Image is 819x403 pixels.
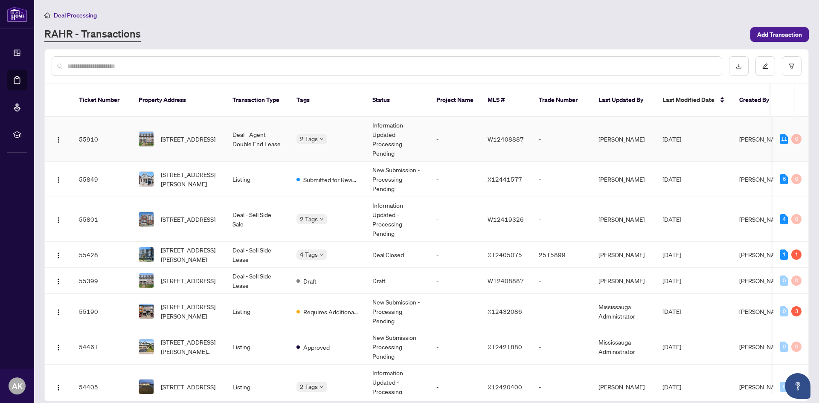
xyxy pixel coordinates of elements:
[319,217,324,221] span: down
[55,177,62,183] img: Logo
[161,170,219,188] span: [STREET_ADDRESS][PERSON_NAME]
[662,343,681,351] span: [DATE]
[303,307,359,316] span: Requires Additional Docs
[739,277,785,284] span: [PERSON_NAME]
[52,172,65,186] button: Logo
[303,276,317,286] span: Draft
[303,175,359,184] span: Submitted for Review
[729,56,749,76] button: download
[488,215,524,223] span: W12419326
[72,242,132,268] td: 55428
[366,197,430,242] td: Information Updated - Processing Pending
[791,275,802,286] div: 0
[72,117,132,162] td: 55910
[780,342,788,352] div: 0
[430,162,481,197] td: -
[791,134,802,144] div: 0
[303,342,330,352] span: Approved
[226,329,290,365] td: Listing
[782,56,802,76] button: filter
[780,134,788,144] div: 11
[656,84,732,117] th: Last Modified Date
[739,175,785,183] span: [PERSON_NAME]
[300,382,318,391] span: 2 Tags
[785,373,810,399] button: Open asap
[532,242,592,268] td: 2515899
[532,162,592,197] td: -
[791,306,802,316] div: 3
[366,84,430,117] th: Status
[366,242,430,268] td: Deal Closed
[161,276,215,285] span: [STREET_ADDRESS]
[55,384,62,391] img: Logo
[55,252,62,259] img: Logo
[44,27,141,42] a: RAHR - Transactions
[592,294,656,329] td: Mississauga Administrator
[791,174,802,184] div: 0
[780,174,788,184] div: 6
[662,251,681,258] span: [DATE]
[592,162,656,197] td: [PERSON_NAME]
[226,162,290,197] td: Listing
[72,294,132,329] td: 55190
[732,84,784,117] th: Created By
[430,242,481,268] td: -
[762,63,768,69] span: edit
[430,268,481,294] td: -
[662,135,681,143] span: [DATE]
[139,172,154,186] img: thumbnail-img
[488,251,522,258] span: X12405075
[662,383,681,391] span: [DATE]
[532,117,592,162] td: -
[662,277,681,284] span: [DATE]
[757,28,802,41] span: Add Transaction
[72,268,132,294] td: 55399
[319,137,324,141] span: down
[132,84,226,117] th: Property Address
[780,306,788,316] div: 0
[226,242,290,268] td: Deal - Sell Side Lease
[226,294,290,329] td: Listing
[52,248,65,261] button: Logo
[488,135,524,143] span: W12408887
[226,268,290,294] td: Deal - Sell Side Lease
[755,56,775,76] button: edit
[161,245,219,264] span: [STREET_ADDRESS][PERSON_NAME]
[592,84,656,117] th: Last Updated By
[161,134,215,144] span: [STREET_ADDRESS]
[430,197,481,242] td: -
[139,273,154,288] img: thumbnail-img
[44,12,50,18] span: home
[366,329,430,365] td: New Submission - Processing Pending
[366,117,430,162] td: Information Updated - Processing Pending
[488,307,522,315] span: X12432086
[139,380,154,394] img: thumbnail-img
[488,175,522,183] span: X12441577
[592,117,656,162] td: [PERSON_NAME]
[52,380,65,394] button: Logo
[789,63,795,69] span: filter
[7,6,27,22] img: logo
[780,249,788,260] div: 1
[481,84,532,117] th: MLS #
[139,304,154,319] img: thumbnail-img
[532,197,592,242] td: -
[532,294,592,329] td: -
[12,380,23,392] span: AK
[55,278,62,285] img: Logo
[52,274,65,287] button: Logo
[662,175,681,183] span: [DATE]
[52,340,65,354] button: Logo
[488,383,522,391] span: X12420400
[54,12,97,19] span: Deal Processing
[139,212,154,226] img: thumbnail-img
[662,215,681,223] span: [DATE]
[139,339,154,354] img: thumbnail-img
[780,275,788,286] div: 0
[791,342,802,352] div: 0
[72,162,132,197] td: 55849
[739,307,785,315] span: [PERSON_NAME]
[72,197,132,242] td: 55801
[319,252,324,257] span: down
[739,383,785,391] span: [PERSON_NAME]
